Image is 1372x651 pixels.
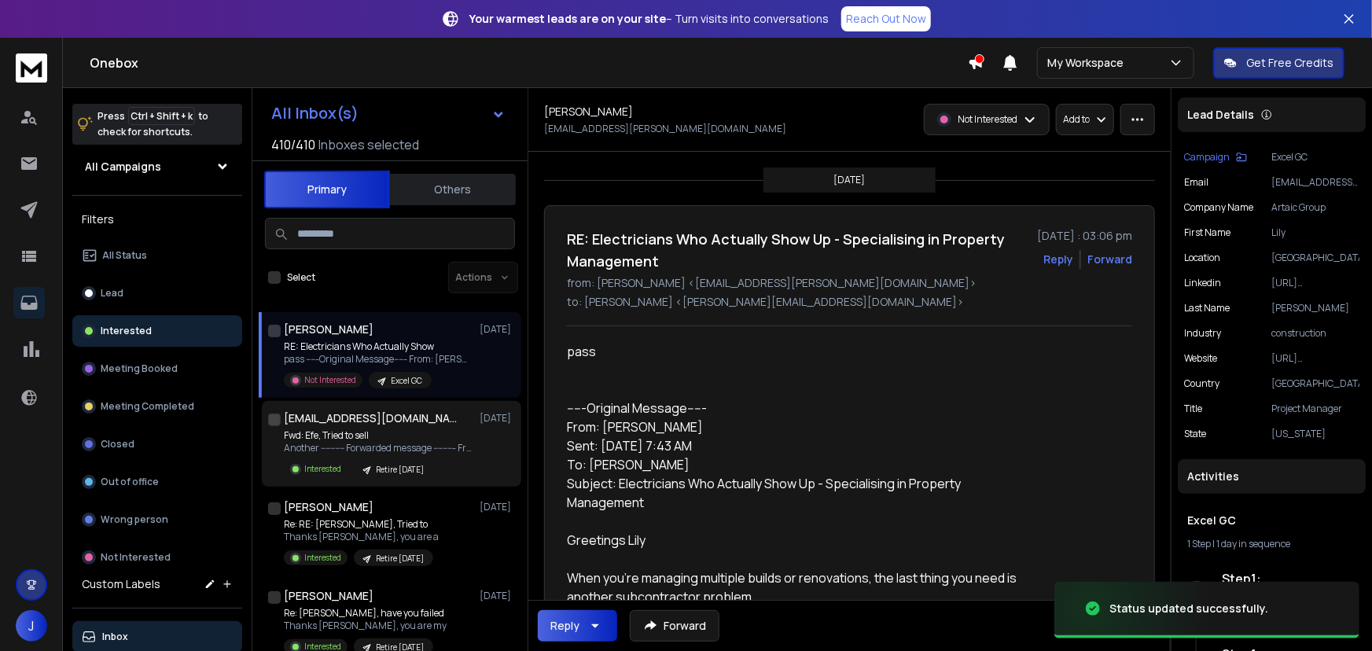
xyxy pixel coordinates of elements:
p: to: [PERSON_NAME] <[PERSON_NAME][EMAIL_ADDRESS][DOMAIN_NAME]> [567,294,1132,310]
p: Another ---------- Forwarded message --------- From: [GEOGRAPHIC_DATA] [284,442,473,454]
p: First Name [1184,226,1230,239]
h1: Onebox [90,53,968,72]
p: – Turn visits into conversations [469,11,829,27]
p: [EMAIL_ADDRESS][PERSON_NAME][DOMAIN_NAME] [1271,176,1359,189]
p: Press to check for shortcuts. [97,108,208,140]
p: RE: Electricians Who Actually Show [284,340,473,353]
span: 1 Step [1187,537,1211,550]
p: Email [1184,176,1208,189]
p: Out of office [101,476,159,488]
p: pass -----Original Message----- From: [PERSON_NAME] [284,353,473,366]
p: Inbox [102,631,128,643]
p: state [1184,428,1206,440]
h1: RE: Electricians Who Actually Show Up - Specialising in Property Management [567,228,1028,272]
h1: All Inbox(s) [271,105,359,121]
p: website [1184,352,1217,365]
p: Lily [1271,226,1359,239]
h1: [PERSON_NAME] [284,499,373,515]
button: Reply [538,610,617,642]
strong: Your warmest leads are on your site [469,11,666,26]
p: Lead Details [1187,107,1254,123]
p: location [1184,252,1220,264]
p: [US_STATE] [1271,428,1359,440]
button: J [16,610,47,642]
p: Re: [PERSON_NAME], have you failed [284,607,447,620]
h1: [PERSON_NAME] [284,322,373,337]
h3: Custom Labels [82,576,160,592]
p: construction [1271,327,1359,340]
button: Meeting Booked [72,353,242,384]
h1: Excel GC [1187,513,1356,528]
p: Get Free Credits [1246,55,1333,71]
p: Excel GC [391,375,422,387]
p: [EMAIL_ADDRESS][PERSON_NAME][DOMAIN_NAME] [544,123,786,135]
h1: All Campaigns [85,159,161,175]
p: Interested [304,552,341,564]
span: 1 day in sequence [1216,537,1290,550]
button: Not Interested [72,542,242,573]
h1: [PERSON_NAME] [284,588,373,604]
p: title [1184,403,1202,415]
span: 410 / 410 [271,135,315,154]
p: Artaic Group [1271,201,1359,214]
h3: Filters [72,208,242,230]
h1: [EMAIL_ADDRESS][DOMAIN_NAME] +1 [284,410,457,426]
button: All Status [72,240,242,271]
button: Interested [72,315,242,347]
button: Others [390,172,516,207]
p: [DATE] : 03:06 pm [1037,228,1132,244]
p: Not Interested [101,551,171,564]
button: Campaign [1184,151,1247,164]
p: Wrong person [101,513,168,526]
p: [GEOGRAPHIC_DATA] [1271,252,1359,264]
p: country [1184,377,1219,390]
p: [PERSON_NAME] [1271,302,1359,314]
p: industry [1184,327,1221,340]
p: Interested [304,463,341,475]
button: Forward [630,610,719,642]
p: [URL][DOMAIN_NAME] [1271,352,1359,365]
p: [DATE] [834,174,866,186]
label: Select [287,271,315,284]
p: Campaign [1184,151,1230,164]
p: Closed [101,438,134,451]
h3: Inboxes selected [318,135,419,154]
p: Thanks [PERSON_NAME], you are my [284,620,447,632]
div: Reply [550,618,579,634]
p: Lead [101,287,123,300]
a: Reach Out Now [841,6,931,31]
p: Company Name [1184,201,1253,214]
img: logo [16,53,47,83]
p: Excel GC [1271,151,1359,164]
button: Meeting Completed [72,391,242,422]
p: Reach Out Now [846,11,926,27]
p: Thanks [PERSON_NAME], you are a [284,531,439,543]
p: Re: RE: [PERSON_NAME], Tried to [284,518,439,531]
div: Forward [1087,252,1132,267]
button: All Campaigns [72,151,242,182]
p: Interested [101,325,152,337]
button: Out of office [72,466,242,498]
p: [GEOGRAPHIC_DATA] [1271,377,1359,390]
div: Activities [1178,459,1366,494]
div: Status updated successfully. [1109,601,1268,616]
p: from: [PERSON_NAME] <[EMAIL_ADDRESS][PERSON_NAME][DOMAIN_NAME]> [567,275,1132,291]
span: Ctrl + Shift + k [128,107,195,125]
button: Reply [1043,252,1073,267]
p: [DATE] [480,501,515,513]
p: Not Interested [958,113,1017,126]
p: My Workspace [1047,55,1130,71]
p: [URL][DOMAIN_NAME][PERSON_NAME] [1271,277,1359,289]
button: All Inbox(s) [259,97,518,129]
button: Get Free Credits [1213,47,1344,79]
button: Lead [72,278,242,309]
div: | [1187,538,1356,550]
p: [DATE] [480,323,515,336]
button: Primary [264,171,390,208]
button: Closed [72,428,242,460]
h1: [PERSON_NAME] [544,104,633,120]
p: Meeting Booked [101,362,178,375]
p: Retire [DATE] [376,553,424,565]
